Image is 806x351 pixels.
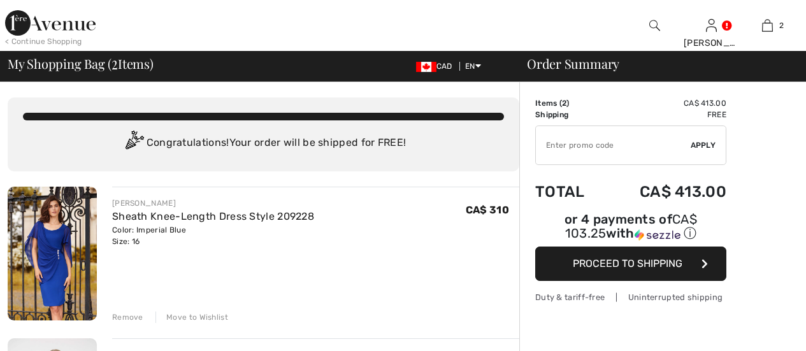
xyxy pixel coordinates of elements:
button: Proceed to Shipping [535,247,726,281]
div: [PERSON_NAME] [112,197,314,209]
span: 2 [562,99,566,108]
a: 2 [740,18,795,33]
span: My Shopping Bag ( Items) [8,57,154,70]
div: Remove [112,312,143,323]
td: Items ( ) [535,97,605,109]
img: Canadian Dollar [416,62,436,72]
div: Congratulations! Your order will be shipped for FREE! [23,131,504,156]
td: Shipping [535,109,605,120]
img: My Info [706,18,717,33]
span: CAD [416,62,457,71]
div: Move to Wishlist [155,312,228,323]
span: 2 [779,20,784,31]
span: 2 [112,54,118,71]
div: or 4 payments ofCA$ 103.25withSezzle Click to learn more about Sezzle [535,213,726,247]
td: CA$ 413.00 [605,97,726,109]
div: Order Summary [512,57,798,70]
img: Sheath Knee-Length Dress Style 209228 [8,187,97,320]
span: EN [465,62,481,71]
a: Sheath Knee-Length Dress Style 209228 [112,210,314,222]
img: Congratulation2.svg [121,131,147,156]
span: Proceed to Shipping [573,257,682,269]
td: Free [605,109,726,120]
a: Sign In [706,19,717,31]
img: Sezzle [635,229,680,241]
div: Color: Imperial Blue Size: 16 [112,224,314,247]
div: < Continue Shopping [5,36,82,47]
img: My Bag [762,18,773,33]
img: 1ère Avenue [5,10,96,36]
div: [PERSON_NAME] [684,36,739,50]
td: CA$ 413.00 [605,170,726,213]
span: CA$ 103.25 [565,211,697,241]
div: Duty & tariff-free | Uninterrupted shipping [535,291,726,303]
img: search the website [649,18,660,33]
div: or 4 payments of with [535,213,726,242]
td: Total [535,170,605,213]
input: Promo code [536,126,691,164]
span: Apply [691,140,716,151]
span: CA$ 310 [466,204,509,216]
